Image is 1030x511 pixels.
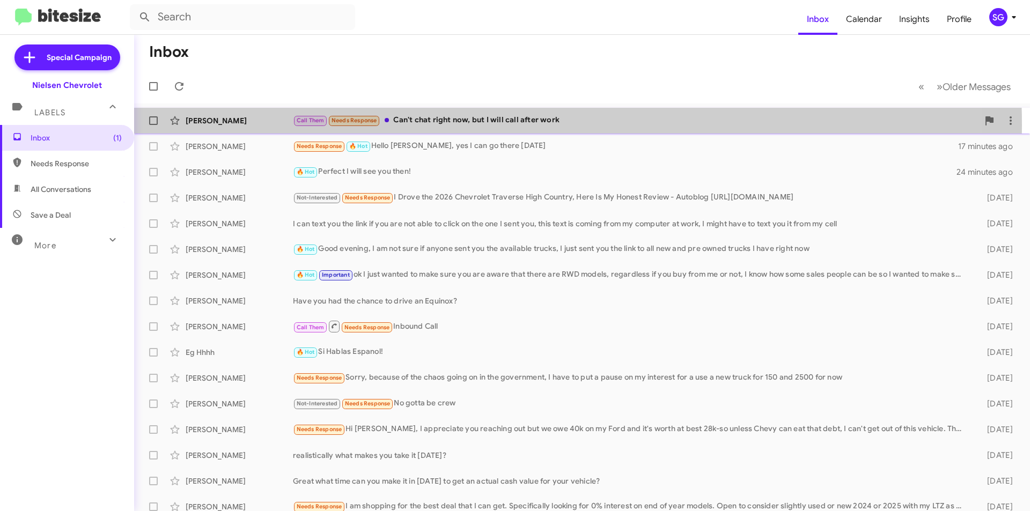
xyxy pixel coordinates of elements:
div: Good evening, I am not sure if anyone sent you the available trucks, I just sent you the link to ... [293,243,970,255]
div: [PERSON_NAME] [186,270,293,280]
div: [PERSON_NAME] [186,476,293,486]
span: All Conversations [31,184,91,195]
div: SG [989,8,1007,26]
span: Needs Response [345,400,391,407]
span: Needs Response [297,143,342,150]
a: Insights [891,4,938,35]
span: Older Messages [943,81,1011,93]
div: 24 minutes ago [957,167,1021,177]
div: [DATE] [970,218,1021,229]
div: [DATE] [970,450,1021,461]
span: Not-Interested [297,400,338,407]
span: Needs Response [297,426,342,433]
span: Save a Deal [31,210,71,220]
div: Have you had the chance to drive an Equinox? [293,295,970,306]
button: Previous [912,76,931,98]
span: Important [322,271,350,278]
div: [DATE] [970,192,1021,203]
span: Needs Response [31,158,122,169]
div: [DATE] [970,270,1021,280]
div: [PERSON_NAME] [186,167,293,177]
nav: Page navigation example [913,76,1017,98]
a: Inbox [798,4,837,35]
div: [PERSON_NAME] [186,373,293,383]
div: [DATE] [970,424,1021,435]
div: [PERSON_NAME] [186,450,293,461]
div: Inbound Call [293,320,970,333]
div: No gotta be crew [293,397,970,410]
button: SG [980,8,1018,26]
span: 🔥 Hot [349,143,367,150]
span: 🔥 Hot [297,246,315,253]
div: realistically what makes you take it [DATE]? [293,450,970,461]
h1: Inbox [149,43,189,61]
div: Perfect I will see you then! [293,166,957,178]
div: [PERSON_NAME] [186,218,293,229]
div: [DATE] [970,347,1021,358]
span: Call Them [297,324,325,331]
span: Needs Response [344,324,390,331]
div: [DATE] [970,244,1021,255]
div: Sorry, because of the chaos going on in the government, I have to put a pause on my interest for ... [293,372,970,384]
span: « [918,80,924,93]
span: Not-Interested [297,194,338,201]
div: [DATE] [970,398,1021,409]
div: [PERSON_NAME] [186,424,293,435]
div: ok I just wanted to make sure you are aware that there are RWD models, regardless if you buy from... [293,269,970,281]
span: (1) [113,132,122,143]
span: Needs Response [297,374,342,381]
div: Si Hablas Espanol! [293,346,970,358]
div: [PERSON_NAME] [186,398,293,409]
button: Next [930,76,1017,98]
div: Great what time can you make it in [DATE] to get an actual cash value for your vehicle? [293,476,970,486]
div: 17 minutes ago [958,141,1021,152]
span: Needs Response [332,117,377,124]
div: [PERSON_NAME] [186,295,293,306]
div: [PERSON_NAME] [186,244,293,255]
div: Nielsen Chevrolet [32,80,102,91]
div: Hi [PERSON_NAME], I appreciate you reaching out but we owe 40k on my Ford and it's worth at best ... [293,423,970,435]
input: Search [130,4,355,30]
a: Special Campaign [14,45,120,70]
div: [PERSON_NAME] [186,321,293,332]
span: Call Them [297,117,325,124]
div: [PERSON_NAME] [186,192,293,203]
div: [PERSON_NAME] [186,141,293,152]
div: [PERSON_NAME] [186,115,293,126]
a: Calendar [837,4,891,35]
div: I can text you the link if you are not able to click on the one I sent you, this text is coming f... [293,218,970,229]
span: Needs Response [297,503,342,510]
span: Special Campaign [47,52,112,63]
div: I Drove the 2026 Chevrolet Traverse High Country, Here Is My Honest Review - Autoblog [URL][DOMAI... [293,191,970,204]
div: Eg Hhhh [186,347,293,358]
span: Labels [34,108,65,117]
a: Profile [938,4,980,35]
span: More [34,241,56,250]
div: Can't chat right now, but I will call after work [293,114,979,127]
div: [DATE] [970,476,1021,486]
span: » [937,80,943,93]
span: 🔥 Hot [297,168,315,175]
div: [DATE] [970,321,1021,332]
span: 🔥 Hot [297,349,315,356]
div: [DATE] [970,373,1021,383]
span: Needs Response [345,194,391,201]
span: 🔥 Hot [297,271,315,278]
div: [DATE] [970,295,1021,306]
div: Hello [PERSON_NAME], yes I can go there [DATE] [293,140,958,152]
span: Inbox [31,132,122,143]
